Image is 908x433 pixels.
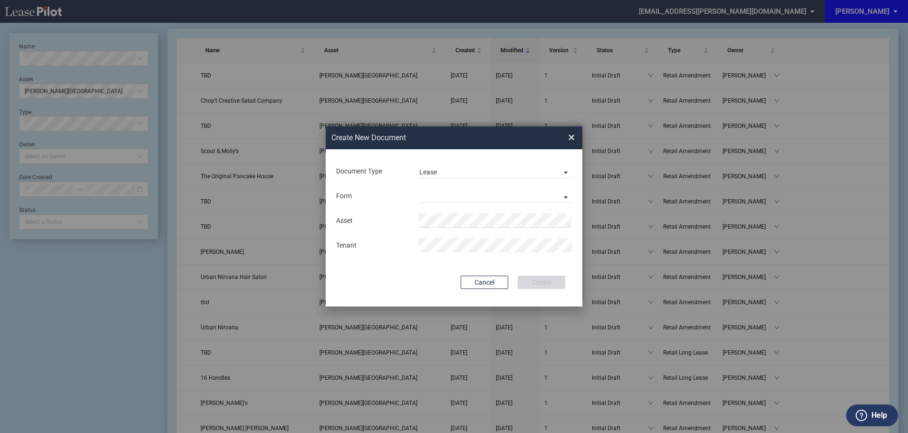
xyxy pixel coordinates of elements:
[330,216,413,226] div: Asset
[418,189,572,203] md-select: Lease Form
[331,133,534,143] h2: Create New Document
[330,167,413,176] div: Document Type
[418,164,572,178] md-select: Document Type: Lease
[568,130,575,145] span: ×
[326,126,582,307] md-dialog: Create New ...
[330,192,413,201] div: Form
[871,409,887,422] label: Help
[330,241,413,250] div: Tenant
[419,168,437,176] div: Lease
[518,276,565,289] button: Create
[461,276,508,289] button: Cancel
